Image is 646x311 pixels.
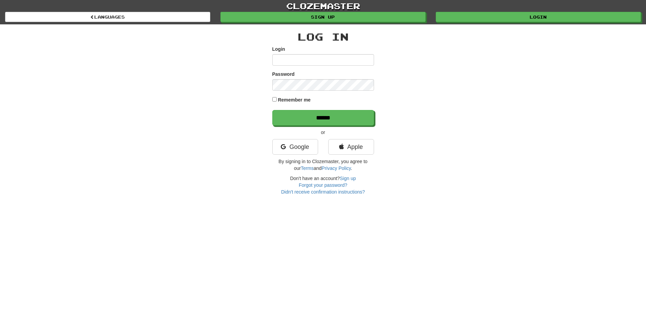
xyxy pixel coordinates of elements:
a: Sign up [340,176,356,181]
p: or [272,129,374,136]
p: By signing in to Clozemaster, you agree to our and . [272,158,374,172]
a: Apple [328,139,374,155]
a: Terms [301,165,314,171]
label: Remember me [278,96,311,103]
div: Don't have an account? [272,175,374,195]
a: Privacy Policy [321,165,351,171]
a: Languages [5,12,210,22]
a: Didn't receive confirmation instructions? [281,189,365,195]
a: Login [436,12,641,22]
h2: Log In [272,31,374,42]
a: Forgot your password? [299,182,347,188]
label: Password [272,71,295,77]
a: Google [272,139,318,155]
label: Login [272,46,285,52]
a: Sign up [220,12,426,22]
